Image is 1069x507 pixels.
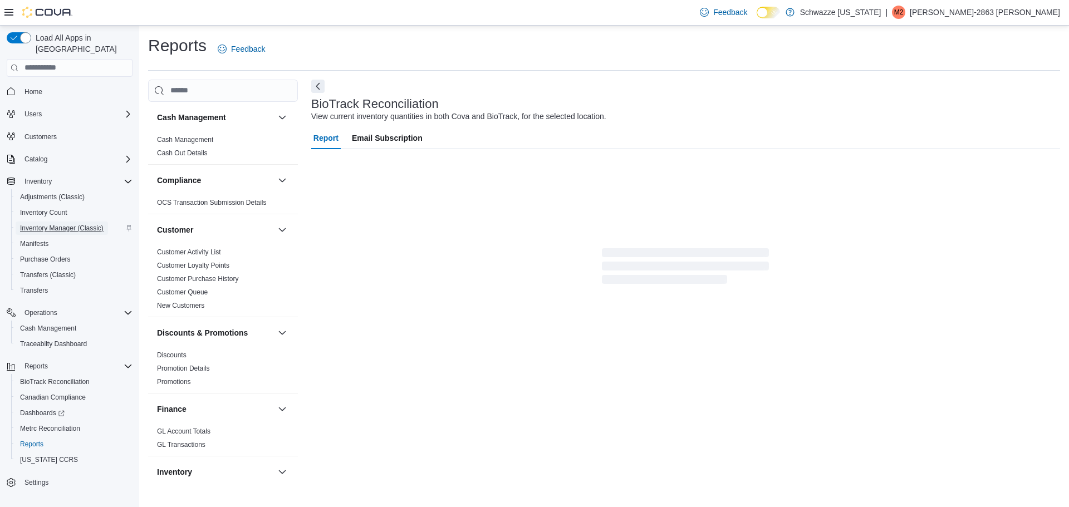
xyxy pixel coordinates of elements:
[157,351,187,359] a: Discounts
[800,6,881,19] p: Schwazze [US_STATE]
[2,174,137,189] button: Inventory
[20,175,133,188] span: Inventory
[157,262,229,269] a: Customer Loyalty Points
[276,223,289,237] button: Customer
[11,189,137,205] button: Adjustments (Classic)
[713,7,747,18] span: Feedback
[157,427,210,436] span: GL Account Totals
[20,377,90,386] span: BioTrack Reconciliation
[16,322,133,335] span: Cash Management
[11,390,137,405] button: Canadian Compliance
[16,221,108,235] a: Inventory Manager (Classic)
[2,129,137,145] button: Customers
[24,362,48,371] span: Reports
[157,466,273,478] button: Inventory
[157,261,229,270] span: Customer Loyalty Points
[311,80,325,93] button: Next
[16,453,82,466] a: [US_STATE] CCRS
[20,360,133,373] span: Reports
[16,237,133,250] span: Manifests
[20,270,76,279] span: Transfers (Classic)
[157,274,239,283] span: Customer Purchase History
[16,422,85,435] a: Metrc Reconciliation
[16,253,133,266] span: Purchase Orders
[11,321,137,336] button: Cash Management
[148,133,298,164] div: Cash Management
[16,206,133,219] span: Inventory Count
[11,283,137,298] button: Transfers
[2,83,137,100] button: Home
[276,402,289,416] button: Finance
[16,322,81,335] a: Cash Management
[20,85,133,99] span: Home
[157,288,208,296] a: Customer Queue
[16,406,69,420] a: Dashboards
[16,237,53,250] a: Manifests
[16,422,133,435] span: Metrc Reconciliation
[2,106,137,122] button: Users
[157,364,210,373] span: Promotion Details
[910,6,1060,19] p: [PERSON_NAME]-2863 [PERSON_NAME]
[11,336,137,352] button: Traceabilty Dashboard
[157,301,204,310] span: New Customers
[16,221,133,235] span: Inventory Manager (Classic)
[11,220,137,236] button: Inventory Manager (Classic)
[24,155,47,164] span: Catalog
[11,374,137,390] button: BioTrack Reconciliation
[20,224,104,233] span: Inventory Manager (Classic)
[11,405,137,421] a: Dashboards
[20,393,86,402] span: Canadian Compliance
[11,252,137,267] button: Purchase Orders
[157,175,201,186] h3: Compliance
[11,436,137,452] button: Reports
[148,196,298,214] div: Compliance
[157,441,205,449] a: GL Transactions
[20,107,46,121] button: Users
[20,208,67,217] span: Inventory Count
[157,377,191,386] span: Promotions
[157,466,192,478] h3: Inventory
[20,193,85,201] span: Adjustments (Classic)
[11,421,137,436] button: Metrc Reconciliation
[20,476,53,489] a: Settings
[20,286,48,295] span: Transfers
[157,224,273,235] button: Customer
[148,425,298,456] div: Finance
[157,403,273,415] button: Finance
[276,465,289,479] button: Inventory
[11,452,137,467] button: [US_STATE] CCRS
[892,6,905,19] div: Matthew-2863 Turner
[16,284,133,297] span: Transfers
[157,248,221,257] span: Customer Activity List
[157,351,187,360] span: Discounts
[157,275,239,283] a: Customer Purchase History
[148,245,298,317] div: Customer
[20,85,47,99] a: Home
[20,107,133,121] span: Users
[157,327,248,338] h3: Discounts & Promotions
[20,152,52,166] button: Catalog
[757,7,780,18] input: Dark Mode
[157,365,210,372] a: Promotion Details
[157,112,226,123] h3: Cash Management
[16,253,75,266] a: Purchase Orders
[276,174,289,187] button: Compliance
[20,255,71,264] span: Purchase Orders
[20,130,133,144] span: Customers
[20,475,133,489] span: Settings
[24,308,57,317] span: Operations
[2,358,137,374] button: Reports
[157,149,208,157] a: Cash Out Details
[31,32,133,55] span: Load All Apps in [GEOGRAPHIC_DATA]
[16,268,133,282] span: Transfers (Classic)
[157,198,267,207] span: OCS Transaction Submission Details
[20,339,87,348] span: Traceabilty Dashboard
[20,440,43,449] span: Reports
[20,408,65,417] span: Dashboards
[16,337,91,351] a: Traceabilty Dashboard
[11,267,137,283] button: Transfers (Classic)
[20,324,76,333] span: Cash Management
[20,306,62,319] button: Operations
[20,455,78,464] span: [US_STATE] CCRS
[311,111,606,122] div: View current inventory quantities in both Cova and BioTrack, for the selected location.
